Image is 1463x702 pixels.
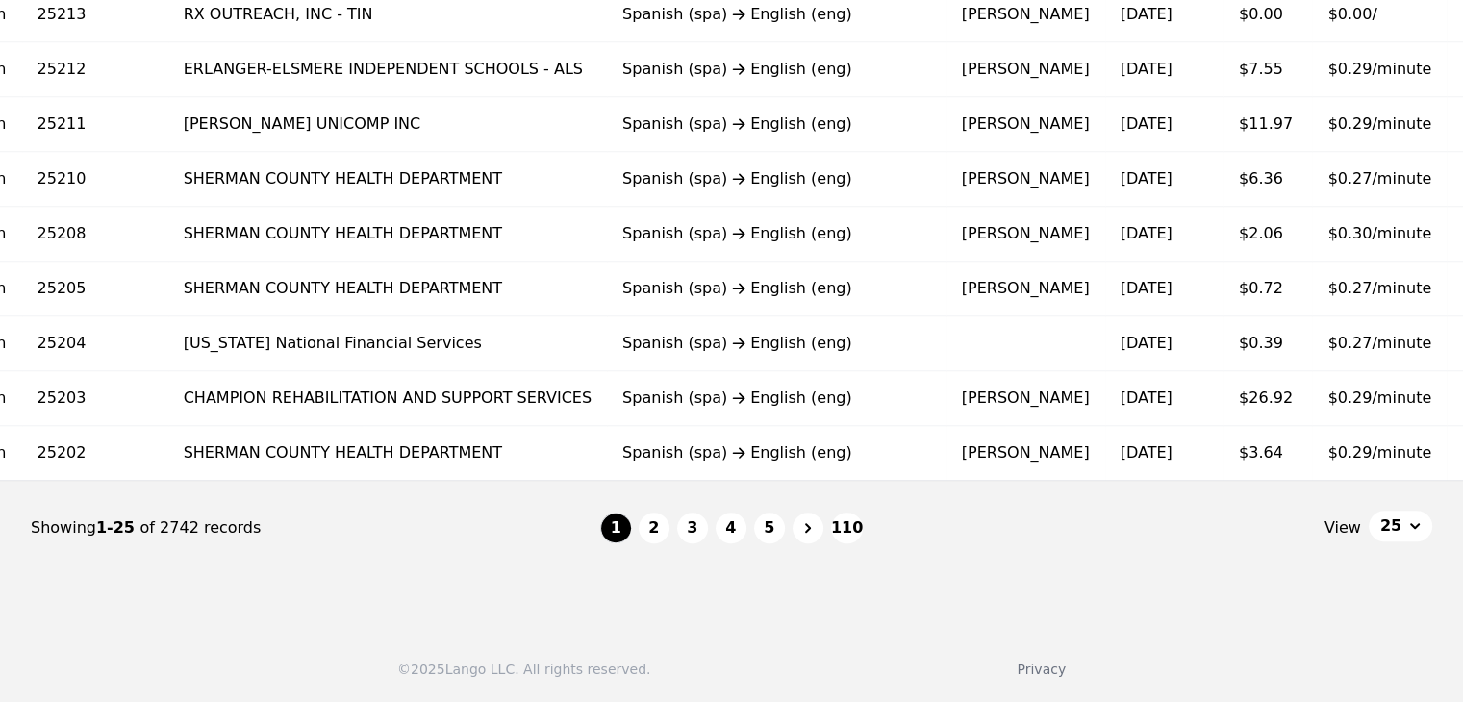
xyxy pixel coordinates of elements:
td: [PERSON_NAME] [946,42,1105,97]
td: [PERSON_NAME] [946,152,1105,207]
time: [DATE] [1121,114,1173,133]
time: [DATE] [1121,5,1173,23]
span: View [1324,516,1361,539]
td: 25210 [22,152,168,207]
span: 25 [1380,514,1401,538]
td: $0.39 [1223,316,1313,371]
td: SHERMAN COUNTY HEALTH DEPARTMENT [168,262,607,316]
td: 25203 [22,371,168,426]
div: Spanish (spa) English (eng) [622,58,931,81]
td: $0.72 [1223,262,1313,316]
span: $0.27/minute [1327,279,1431,297]
span: 1-25 [96,518,140,537]
td: SHERMAN COUNTY HEALTH DEPARTMENT [168,426,607,481]
td: $7.55 [1223,42,1313,97]
span: $0.27/minute [1327,169,1431,188]
time: [DATE] [1121,334,1173,352]
div: © 2025 Lango LLC. All rights reserved. [397,660,650,679]
td: 25208 [22,207,168,262]
time: [DATE] [1121,169,1173,188]
div: Showing of 2742 records [31,516,600,539]
span: $0.30/minute [1327,224,1431,242]
span: $0.29/minute [1327,389,1431,407]
div: Spanish (spa) English (eng) [622,387,931,410]
button: 3 [677,513,708,543]
button: 5 [754,513,785,543]
nav: Page navigation [31,481,1432,575]
span: $0.29/minute [1327,114,1431,133]
div: Spanish (spa) English (eng) [622,113,931,136]
td: 25211 [22,97,168,152]
td: SHERMAN COUNTY HEALTH DEPARTMENT [168,207,607,262]
td: $6.36 [1223,152,1313,207]
td: [PERSON_NAME] [946,97,1105,152]
button: 4 [716,513,746,543]
time: [DATE] [1121,389,1173,407]
div: Spanish (spa) English (eng) [622,277,931,300]
div: Spanish (spa) English (eng) [622,441,931,464]
td: CHAMPION REHABILITATION AND SUPPORT SERVICES [168,371,607,426]
td: [PERSON_NAME] UNICOMP INC [168,97,607,152]
td: SHERMAN COUNTY HEALTH DEPARTMENT [168,152,607,207]
span: $0.00/ [1327,5,1376,23]
td: [US_STATE] National Financial Services [168,316,607,371]
td: 25205 [22,262,168,316]
span: $0.29/minute [1327,60,1431,78]
time: [DATE] [1121,443,1173,462]
div: Spanish (spa) English (eng) [622,167,931,190]
button: 110 [831,513,863,543]
div: Spanish (spa) English (eng) [622,332,931,355]
span: $0.29/minute [1327,443,1431,462]
a: Privacy [1017,662,1066,677]
td: $3.64 [1223,426,1313,481]
time: [DATE] [1121,60,1173,78]
td: [PERSON_NAME] [946,262,1105,316]
td: $11.97 [1223,97,1313,152]
td: 25212 [22,42,168,97]
td: [PERSON_NAME] [946,426,1105,481]
span: $0.27/minute [1327,334,1431,352]
button: 25 [1369,511,1432,541]
time: [DATE] [1121,279,1173,297]
td: $26.92 [1223,371,1313,426]
button: 2 [639,513,669,543]
td: $2.06 [1223,207,1313,262]
td: [PERSON_NAME] [946,371,1105,426]
td: 25204 [22,316,168,371]
time: [DATE] [1121,224,1173,242]
td: 25202 [22,426,168,481]
div: Spanish (spa) English (eng) [622,222,931,245]
td: ERLANGER-ELSMERE INDEPENDENT SCHOOLS - ALS [168,42,607,97]
div: Spanish (spa) English (eng) [622,3,931,26]
td: [PERSON_NAME] [946,207,1105,262]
